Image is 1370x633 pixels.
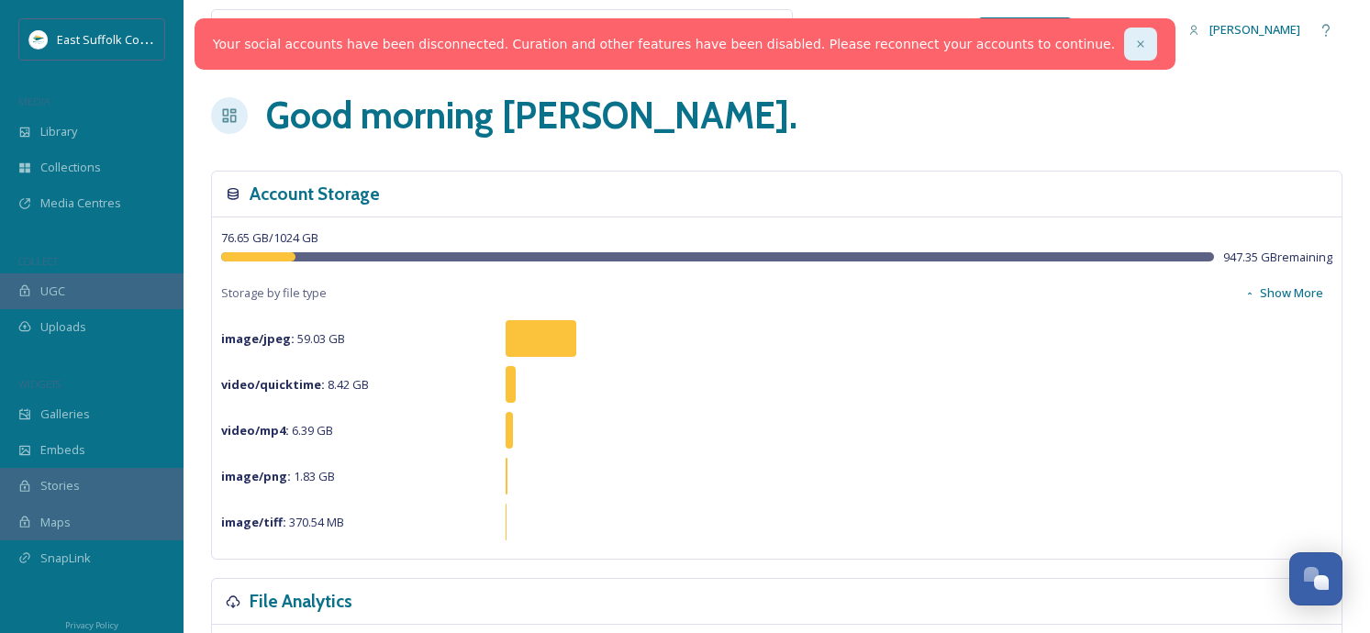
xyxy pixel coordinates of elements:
h3: Account Storage [250,181,380,207]
span: Privacy Policy [65,619,118,631]
span: 8.42 GB [221,376,369,393]
span: MEDIA [18,94,50,108]
span: Embeds [40,441,85,459]
span: COLLECT [18,254,58,268]
span: WIDGETS [18,377,61,391]
strong: video/mp4 : [221,422,289,439]
strong: video/quicktime : [221,376,325,393]
span: Maps [40,514,71,531]
span: 947.35 GB remaining [1223,249,1332,266]
span: 59.03 GB [221,330,345,347]
h3: File Analytics [250,588,352,615]
span: Uploads [40,318,86,336]
a: Your social accounts have been disconnected. Curation and other features have been disabled. Plea... [213,35,1115,54]
button: Open Chat [1289,552,1342,605]
h1: Good morning [PERSON_NAME] . [266,88,797,143]
span: [PERSON_NAME] [1209,21,1300,38]
span: SnapLink [40,550,91,567]
button: Show More [1235,275,1332,311]
span: 370.54 MB [221,514,344,530]
strong: image/jpeg : [221,330,295,347]
span: Storage by file type [221,284,327,302]
span: 6.39 GB [221,422,333,439]
span: 76.65 GB / 1024 GB [221,229,318,246]
span: Collections [40,159,101,176]
span: Media Centres [40,194,121,212]
strong: image/png : [221,468,291,484]
span: Stories [40,477,80,494]
span: Library [40,123,77,140]
img: ESC%20Logo.png [29,30,48,49]
span: East Suffolk Council [57,30,165,48]
strong: image/tiff : [221,514,286,530]
span: Galleries [40,405,90,423]
span: UGC [40,283,65,300]
a: View all files [675,12,783,48]
input: Search your library [254,10,642,50]
a: [PERSON_NAME] [1179,12,1309,48]
a: What's New [979,17,1071,43]
span: 1.83 GB [221,468,335,484]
